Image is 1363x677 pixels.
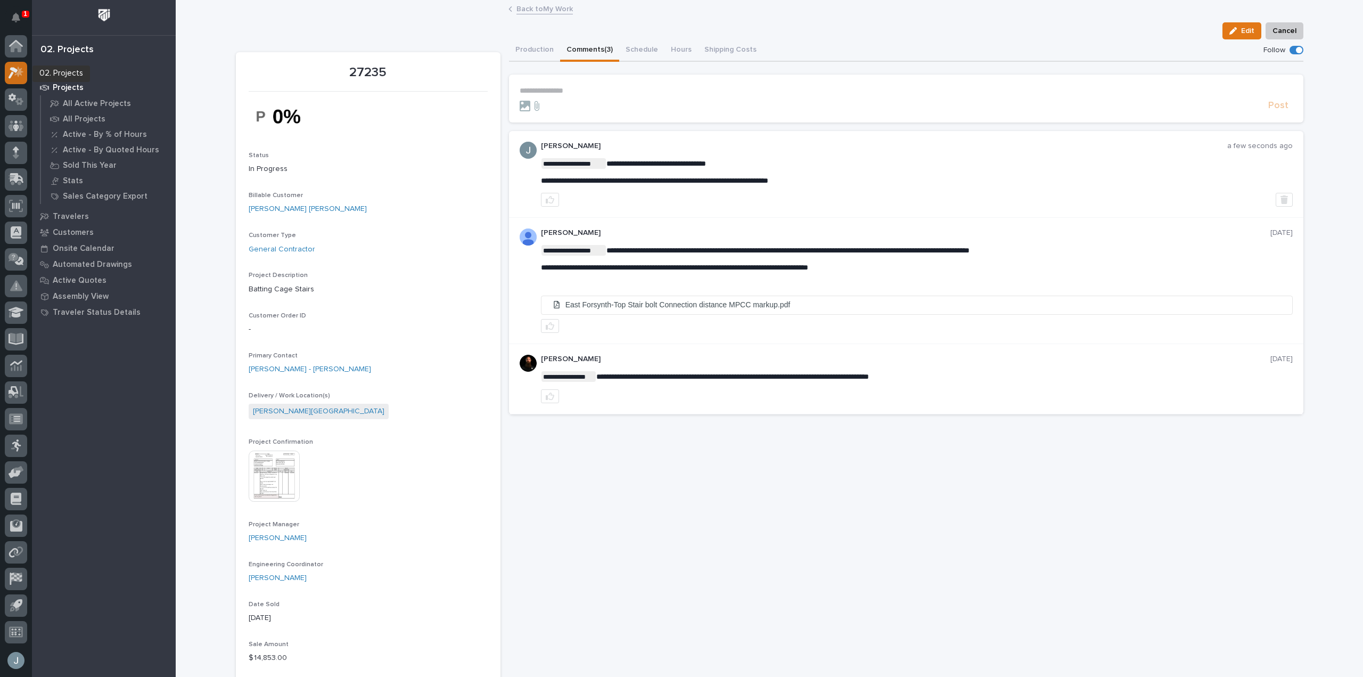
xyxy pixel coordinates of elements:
a: [PERSON_NAME] [PERSON_NAME] [249,203,367,215]
a: East Forsynth-Top Stair bolt Connection distance MPCC markup.pdf [541,296,1292,314]
p: Active - By % of Hours [63,130,147,140]
p: Sales Category Export [63,192,147,201]
p: In Progress [249,164,488,175]
a: Active - By Quoted Hours [41,142,176,157]
a: My Work [32,63,176,79]
a: Active Quotes [32,272,176,288]
p: Projects [53,83,84,93]
img: bj499WOyvcJNWDRjQ7v5cq8goqHwdb76eSzZjAzzXwA [249,98,329,135]
a: Projects [32,79,176,95]
button: Schedule [619,39,664,62]
button: Hours [664,39,698,62]
p: Follow [1263,46,1285,55]
button: Production [509,39,560,62]
button: users-avatar [5,649,27,672]
p: Travelers [53,212,89,222]
p: [PERSON_NAME] [541,142,1227,151]
span: Edit [1241,26,1254,36]
p: 1 [23,10,27,18]
a: Stats [41,173,176,188]
span: Date Sold [249,601,280,608]
p: Stats [63,176,83,186]
a: [PERSON_NAME] [249,533,307,544]
a: Sales Category Export [41,189,176,203]
p: All Projects [63,115,105,124]
a: Customers [32,224,176,240]
p: $ 14,853.00 [249,652,488,664]
span: Cancel [1272,25,1296,37]
button: Edit [1222,22,1261,39]
span: Billable Customer [249,192,303,199]
span: Project Manager [249,521,299,528]
p: Sold This Year [63,161,117,170]
p: a few seconds ago [1227,142,1293,151]
p: Active - By Quoted Hours [63,145,159,155]
button: like this post [541,193,559,207]
a: All Projects [41,111,176,126]
a: Automated Drawings [32,256,176,272]
span: Engineering Coordinator [249,561,323,568]
span: Primary Contact [249,353,298,359]
a: All Active Projects [41,96,176,111]
img: Workspace Logo [94,5,114,25]
p: Onsite Calendar [53,244,114,254]
p: [DATE] [1270,355,1293,364]
a: [PERSON_NAME][GEOGRAPHIC_DATA] [253,406,384,417]
p: Batting Cage Stairs [249,284,488,295]
span: Project Description [249,272,308,279]
button: Cancel [1266,22,1303,39]
a: Traveler Status Details [32,304,176,320]
span: Sale Amount [249,641,289,648]
div: 02. Projects [40,44,94,56]
img: zmKUmRVDQjmBLfnAs97p [520,355,537,372]
p: - [249,324,488,335]
p: 27235 [249,65,488,80]
p: My Work [53,67,85,77]
p: [DATE] [1270,229,1293,238]
p: [PERSON_NAME] [541,355,1270,364]
div: Notifications1 [13,13,27,30]
button: like this post [541,389,559,403]
button: Comments (3) [560,39,619,62]
button: Post [1264,100,1293,112]
span: Post [1268,100,1288,112]
button: Shipping Costs [698,39,763,62]
a: Back toMy Work [516,2,573,14]
span: Delivery / Work Location(s) [249,393,330,399]
a: [PERSON_NAME] - [PERSON_NAME] [249,364,371,375]
a: [PERSON_NAME] [249,573,307,584]
a: Onsite Calendar [32,240,176,256]
a: Assembly View [32,288,176,304]
p: Customers [53,228,94,238]
span: Project Confirmation [249,439,313,445]
a: Travelers [32,208,176,224]
p: Active Quotes [53,276,106,286]
p: All Active Projects [63,99,131,109]
button: Notifications [5,6,27,29]
img: AOh14GhUnP333BqRmXh-vZ-TpYZQaFVsuOFmGre8SRZf2A=s96-c [520,229,537,246]
a: Sold This Year [41,158,176,173]
p: Assembly View [53,292,109,301]
a: Active - By % of Hours [41,127,176,142]
p: [DATE] [249,613,488,624]
p: Traveler Status Details [53,308,141,317]
span: Customer Type [249,232,296,239]
p: [PERSON_NAME] [541,229,1270,238]
span: Status [249,152,269,159]
button: Delete post [1276,193,1293,207]
a: General Contractor [249,244,315,255]
p: Automated Drawings [53,260,132,270]
span: Customer Order ID [249,313,306,319]
button: like this post [541,319,559,333]
img: ACg8ocIJHU6JEmo4GV-3KL6HuSvSpWhSGqG5DdxF6tKpN6m2=s96-c [520,142,537,159]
